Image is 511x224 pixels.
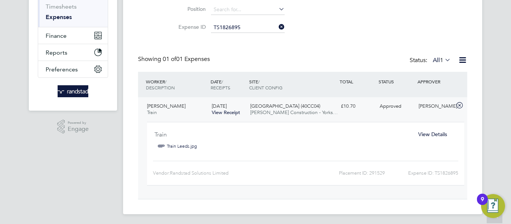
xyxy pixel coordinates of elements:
span: Reports [46,49,67,56]
div: SITE [247,75,338,94]
div: WORKER [144,75,209,94]
div: Expense ID: TS1826895 [385,167,458,179]
a: Go to home page [38,85,108,97]
label: Position [172,6,206,12]
div: TOTAL [338,75,377,88]
div: STATUS [377,75,416,88]
div: [PERSON_NAME] [416,100,455,113]
span: Preferences [46,66,78,73]
span: 01 Expenses [163,55,210,63]
span: [DATE] [212,103,227,109]
span: 1 [440,56,443,64]
div: Showing [138,55,211,63]
div: 9 [481,199,484,209]
span: CLIENT CONFIG [249,85,282,90]
button: Reports [38,44,108,61]
div: APPROVER [416,75,455,88]
button: Finance [38,27,108,44]
span: Train [147,109,157,116]
span: [PERSON_NAME] [147,103,186,109]
span: / [165,79,166,85]
span: [PERSON_NAME] Construction - Yorks… [250,109,338,116]
label: All [433,56,451,64]
a: Powered byEngage [57,120,89,134]
div: Status: [410,55,452,66]
div: £10.70 [338,100,377,113]
span: View Details [418,131,447,138]
span: RECEIPTS [211,85,230,90]
a: View Receipt [212,109,240,116]
div: DATE [209,75,248,94]
span: / [258,79,260,85]
a: Train Leeds.jpg [167,141,197,152]
span: 01 of [163,55,176,63]
span: Randstad Solutions Limited [170,170,229,176]
a: Expenses [46,13,72,21]
span: Approved [380,103,401,109]
img: randstad-logo-retina.png [58,85,89,97]
input: Search for... [211,22,285,33]
span: / [221,79,223,85]
span: DESCRIPTION [146,85,175,90]
span: Finance [46,32,67,39]
div: Placement ID: 291529 [287,167,385,179]
span: Powered by [68,120,89,126]
a: Timesheets [46,3,77,10]
div: Vendor: [153,167,287,179]
label: Expense ID [172,24,206,30]
div: Train [154,128,409,141]
button: Open Resource Center, 9 new notifications [481,194,505,218]
span: [GEOGRAPHIC_DATA] (40CC04) [250,103,320,109]
button: Preferences [38,61,108,77]
span: Engage [68,126,89,132]
input: Search for... [211,4,285,15]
